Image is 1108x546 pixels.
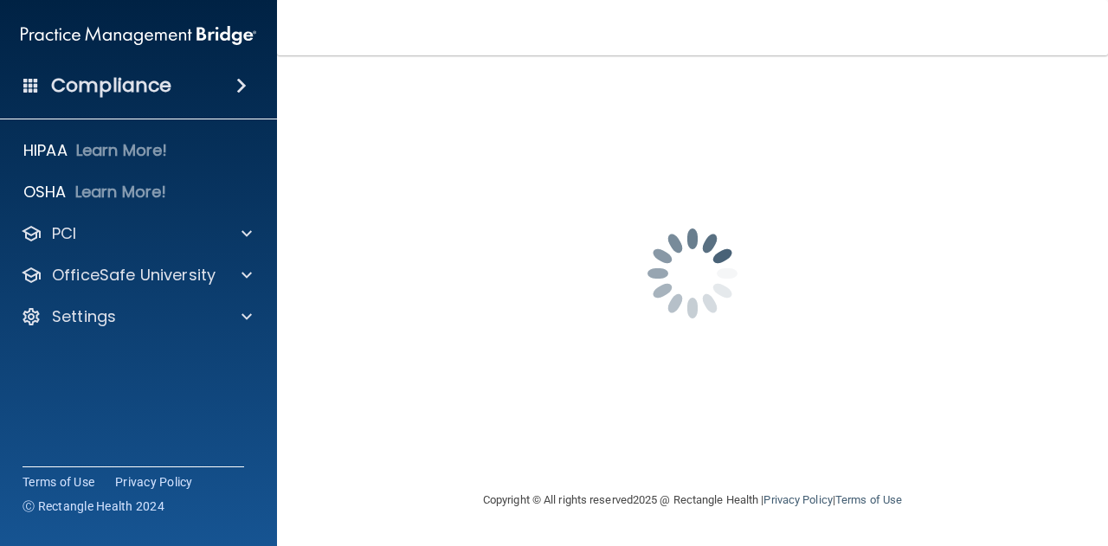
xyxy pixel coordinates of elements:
[377,472,1008,528] div: Copyright © All rights reserved 2025 @ Rectangle Health | |
[52,223,76,244] p: PCI
[76,140,168,161] p: Learn More!
[75,182,167,202] p: Learn More!
[21,265,252,286] a: OfficeSafe University
[51,74,171,98] h4: Compliance
[21,306,252,327] a: Settings
[52,306,116,327] p: Settings
[835,493,902,506] a: Terms of Use
[23,182,67,202] p: OSHA
[115,473,193,491] a: Privacy Policy
[763,493,832,506] a: Privacy Policy
[606,187,779,360] img: spinner.e123f6fc.gif
[52,265,216,286] p: OfficeSafe University
[23,473,94,491] a: Terms of Use
[23,498,164,515] span: Ⓒ Rectangle Health 2024
[23,140,68,161] p: HIPAA
[21,18,256,53] img: PMB logo
[21,223,252,244] a: PCI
